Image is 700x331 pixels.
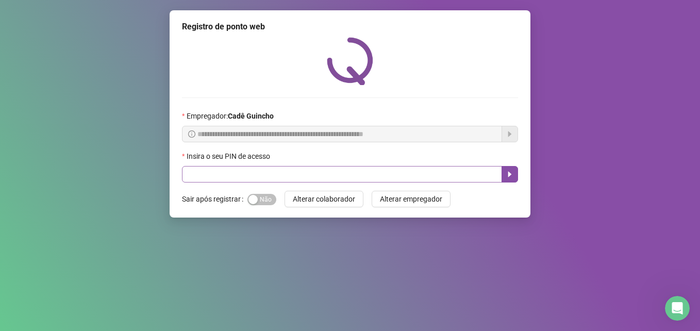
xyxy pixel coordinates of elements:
span: caret-right [506,170,514,178]
span: info-circle [188,130,195,138]
label: Sair após registrar [182,191,247,207]
span: Empregador : [187,110,274,122]
button: Alterar empregador [372,191,451,207]
strong: Cadê Guincho [228,112,274,120]
button: Alterar colaborador [285,191,363,207]
div: Registro de ponto web [182,21,518,33]
img: QRPoint [327,37,373,85]
span: Alterar empregador [380,193,442,205]
label: Insira o seu PIN de acesso [182,151,277,162]
span: Alterar colaborador [293,193,355,205]
iframe: Intercom live chat [665,296,690,321]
